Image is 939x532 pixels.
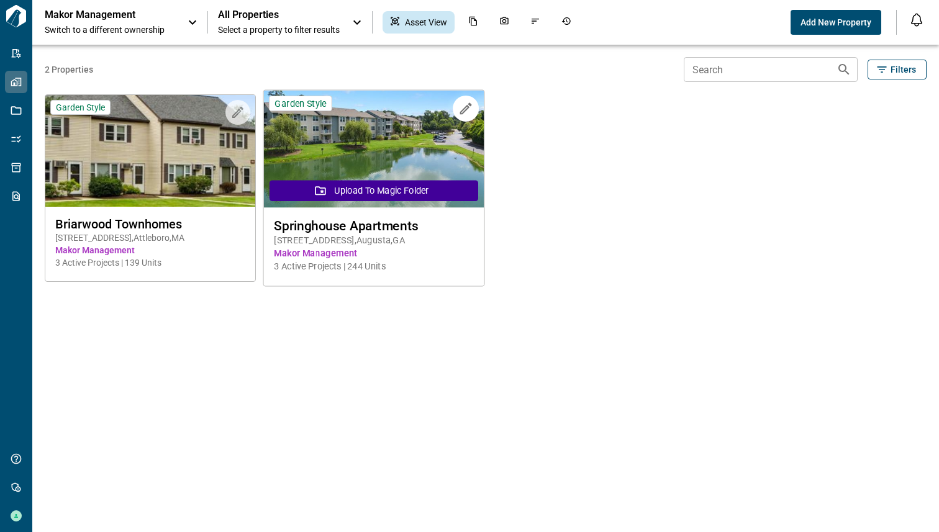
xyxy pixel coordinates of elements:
[274,260,473,273] span: 3 Active Projects | 244 Units
[45,63,679,76] span: 2 Properties
[55,217,245,232] span: Briarwood Townhomes
[405,16,447,29] span: Asset View
[56,102,105,113] span: Garden Style
[45,95,255,207] img: property-asset
[218,24,340,36] span: Select a property to filter results
[832,57,856,82] button: Search properties
[791,10,881,35] button: Add New Property
[554,11,579,34] div: Job History
[274,97,326,109] span: Garden Style
[383,11,455,34] div: Asset View
[461,11,486,34] div: Documents
[218,9,340,21] span: All Properties
[55,256,245,269] span: 3 Active Projects | 139 Units
[45,9,156,21] p: Makor Management
[55,232,245,244] span: [STREET_ADDRESS] , Attleboro , MA
[274,218,473,233] span: Springhouse Apartments
[891,63,916,76] span: Filters
[801,16,871,29] span: Add New Property
[55,244,245,256] span: Makor Management
[270,180,478,201] button: Upload to Magic Folder
[264,91,484,208] img: property-asset
[492,11,517,34] div: Photos
[868,60,927,79] button: Filters
[274,234,473,247] span: [STREET_ADDRESS] , Augusta , GA
[274,247,473,260] span: Makor Management
[523,11,548,34] div: Issues & Info
[45,24,175,36] span: Switch to a different ownership
[907,10,927,30] button: Open notification feed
